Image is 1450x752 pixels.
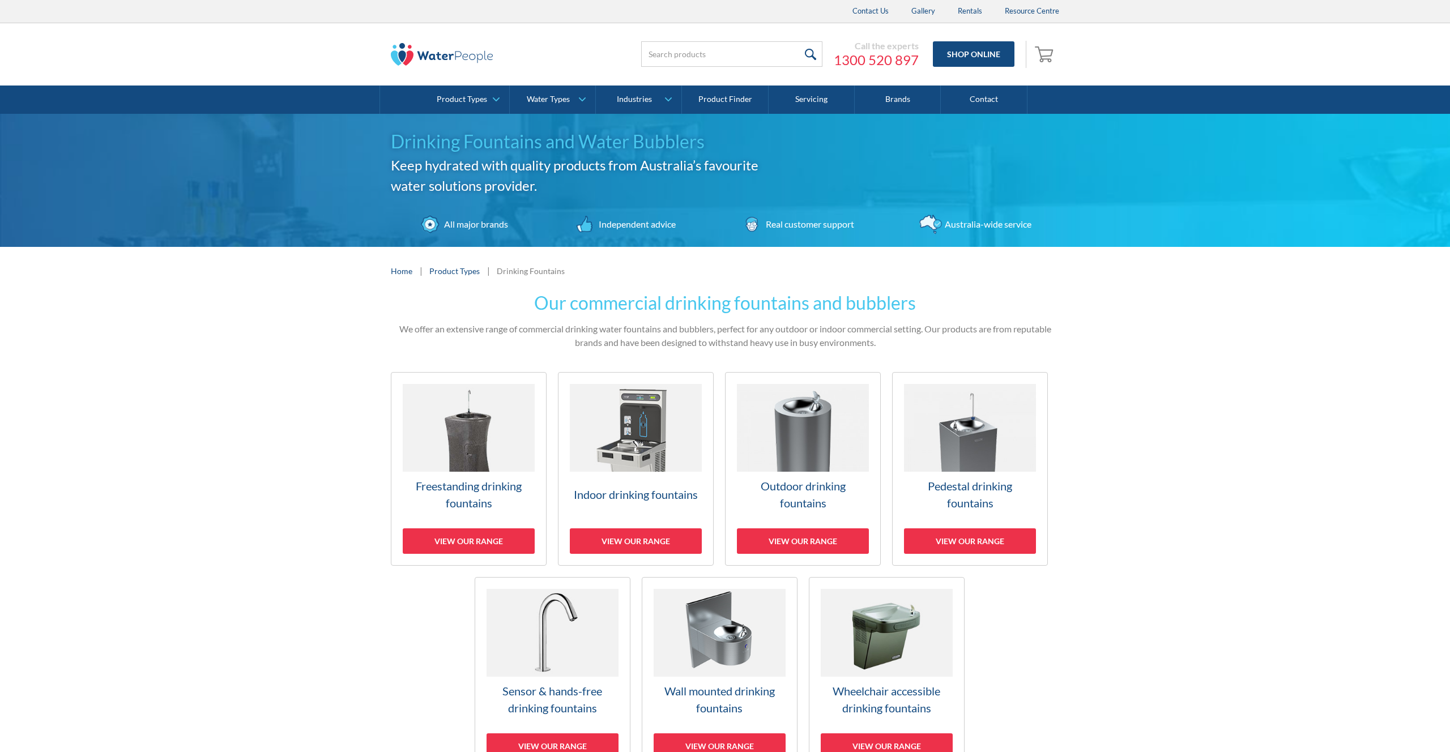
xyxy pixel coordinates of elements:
[654,682,786,716] h3: Wall mounted drinking fountains
[570,486,702,503] h3: Indoor drinking fountains
[682,86,768,114] a: Product Finder
[391,43,493,66] img: The Water People
[403,528,535,554] div: View our range
[617,95,652,104] div: Industries
[418,264,424,277] div: |
[769,86,855,114] a: Servicing
[510,86,595,114] a: Water Types
[1032,41,1059,68] a: Open empty cart
[423,86,509,114] a: Product Types
[904,528,1036,554] div: View our range
[821,682,953,716] h3: Wheelchair accessible drinking fountains
[834,40,919,52] div: Call the experts
[487,682,619,716] h3: Sensor & hands-free drinking fountains
[497,265,565,277] div: Drinking Fountains
[391,128,776,155] h1: Drinking Fountains and Water Bubblers
[558,372,714,566] a: Indoor drinking fountainsView our range
[942,217,1031,231] div: Australia-wide service
[527,95,570,104] div: Water Types
[429,265,480,277] a: Product Types
[941,86,1027,114] a: Contact
[737,528,869,554] div: View our range
[892,372,1048,566] a: Pedestal drinking fountainsView our range
[834,52,919,69] a: 1300 520 897
[596,86,681,114] a: Industries
[1035,45,1056,63] img: shopping cart
[641,41,822,67] input: Search products
[391,155,776,196] h2: Keep hydrated with quality products from Australia’s favourite water solutions provider.
[441,217,508,231] div: All major brands
[391,289,1059,317] h2: Our commercial drinking fountains and bubblers
[570,528,702,554] div: View our range
[763,217,854,231] div: Real customer support
[725,372,881,566] a: Outdoor drinking fountainsView our range
[485,264,491,277] div: |
[904,477,1036,511] h3: Pedestal drinking fountains
[933,41,1014,67] a: Shop Online
[737,477,869,511] h3: Outdoor drinking fountains
[596,217,676,231] div: Independent advice
[391,265,412,277] a: Home
[855,86,941,114] a: Brands
[391,372,547,566] a: Freestanding drinking fountainsView our range
[437,95,487,104] div: Product Types
[403,477,535,511] h3: Freestanding drinking fountains
[391,322,1059,349] p: We offer an extensive range of commercial drinking water fountains and bubblers, perfect for any ...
